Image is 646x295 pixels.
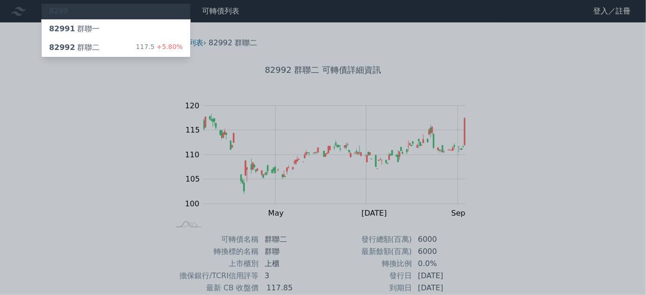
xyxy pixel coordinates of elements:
span: 82992 [49,43,75,52]
span: +5.80% [155,43,183,50]
a: 82992群聯二 117.5+5.80% [42,38,190,57]
span: 82991 [49,24,75,33]
div: 群聯一 [49,23,100,35]
div: 117.5 [136,42,183,53]
a: 82991群聯一 [42,20,190,38]
div: 群聯二 [49,42,100,53]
